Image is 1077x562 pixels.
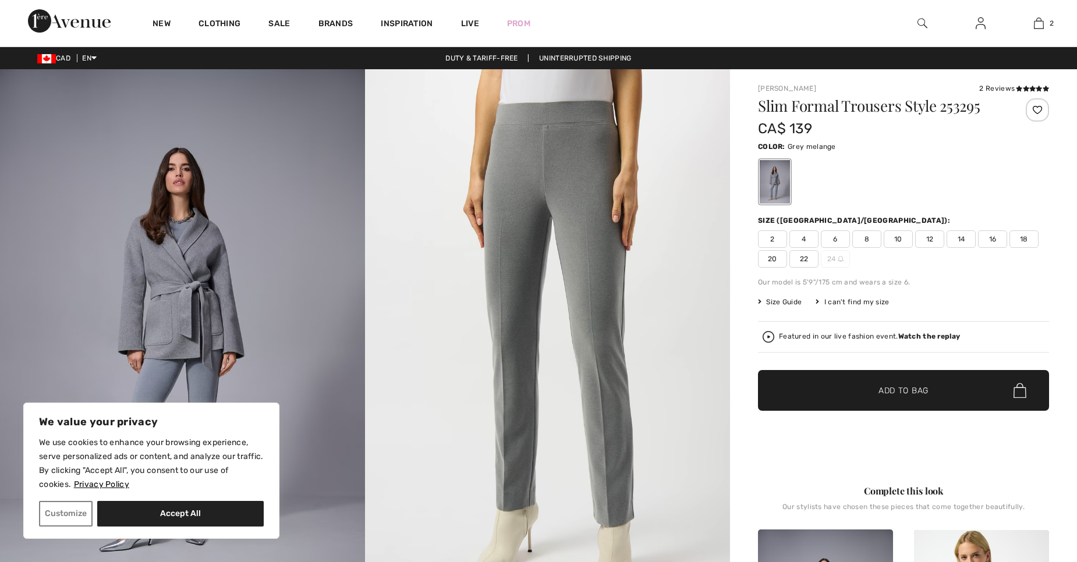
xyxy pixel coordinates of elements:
button: Customize [39,501,93,527]
span: Grey melange [788,143,836,151]
div: 2 Reviews [979,83,1049,94]
span: 4 [789,230,819,248]
span: EN [82,54,97,62]
strong: Watch the replay [898,332,961,340]
div: Complete this look [758,484,1049,498]
div: Size ([GEOGRAPHIC_DATA]/[GEOGRAPHIC_DATA]): [758,215,952,226]
img: My Bag [1034,16,1044,30]
span: 20 [758,250,787,268]
img: Bag.svg [1014,383,1026,398]
span: Inspiration [381,19,433,31]
a: [PERSON_NAME] [758,84,816,93]
div: We value your privacy [23,403,279,539]
span: Add to Bag [878,385,929,397]
span: 6 [821,230,850,248]
span: Size Guide [758,297,802,307]
button: Add to Bag [758,370,1049,411]
span: CA$ 139 [758,120,812,137]
img: 1ère Avenue [28,9,111,33]
div: Featured in our live fashion event. [779,333,960,340]
img: ring-m.svg [838,256,844,262]
span: 16 [978,230,1007,248]
span: 10 [884,230,913,248]
div: Our model is 5'9"/175 cm and wears a size 6. [758,277,1049,287]
img: Watch the replay [763,331,774,343]
span: CAD [37,54,75,62]
span: 24 [821,250,850,268]
a: Prom [507,17,530,30]
div: I can't find my size [816,297,889,307]
span: 8 [852,230,881,248]
img: Canadian Dollar [37,54,56,63]
p: We use cookies to enhance your browsing experience, serve personalized ads or content, and analyz... [39,436,264,492]
p: We value your privacy [39,415,264,429]
a: New [153,19,171,31]
button: Accept All [97,501,264,527]
img: My Info [976,16,986,30]
a: Privacy Policy [73,479,130,490]
img: search the website [917,16,927,30]
div: Our stylists have chosen these pieces that come together beautifully. [758,503,1049,520]
a: Sign In [966,16,995,31]
span: 18 [1009,230,1039,248]
h1: Slim Formal Trousers Style 253295 [758,98,1001,113]
a: Brands [318,19,353,31]
span: Color: [758,143,785,151]
span: 22 [789,250,819,268]
a: Clothing [199,19,240,31]
a: Live [461,17,479,30]
span: 2 [758,230,787,248]
span: 12 [915,230,944,248]
div: Grey melange [760,160,790,204]
a: Sale [268,19,290,31]
span: 14 [947,230,976,248]
a: 2 [1010,16,1067,30]
span: 2 [1050,18,1054,29]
